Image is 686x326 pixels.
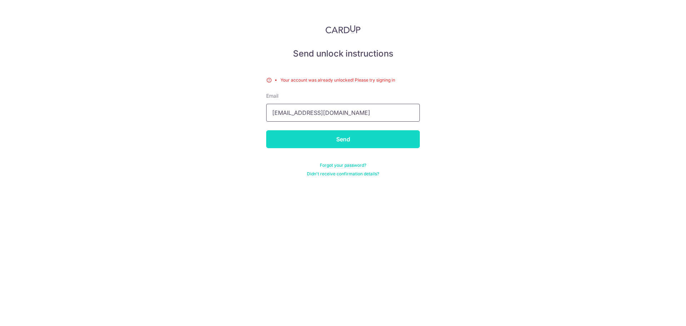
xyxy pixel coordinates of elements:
[280,77,420,84] li: Your account was already unlocked! Please try signing in
[266,93,278,99] span: translation missing: en.devise.label.Email
[320,162,366,168] a: Forgot your password?
[266,104,420,122] input: Enter your Email
[266,130,420,148] input: Send
[307,171,379,177] a: Didn't receive confirmation details?
[325,25,361,34] img: CardUp Logo
[266,48,420,59] h5: Send unlock instructions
